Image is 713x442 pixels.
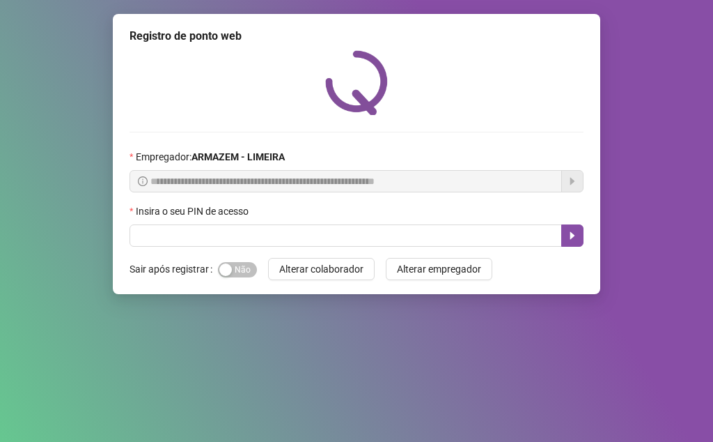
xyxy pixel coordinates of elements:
[567,230,578,241] span: caret-right
[130,258,218,280] label: Sair após registrar
[397,261,481,277] span: Alterar empregador
[386,258,492,280] button: Alterar empregador
[325,50,388,115] img: QRPoint
[136,149,285,165] span: Empregador :
[138,176,148,186] span: info-circle
[279,261,363,277] span: Alterar colaborador
[191,151,285,162] strong: ARMAZEM - LIMEIRA
[130,204,258,219] label: Insira o seu PIN de acesso
[130,28,583,45] div: Registro de ponto web
[268,258,375,280] button: Alterar colaborador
